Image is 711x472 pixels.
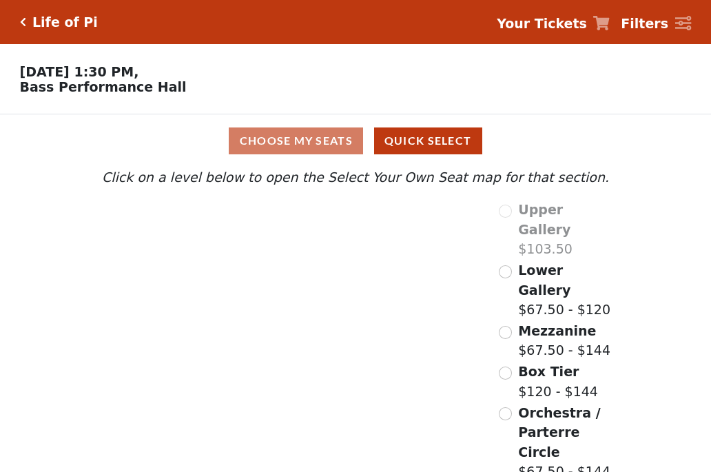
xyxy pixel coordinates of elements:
[518,321,610,360] label: $67.50 - $144
[253,338,412,433] path: Orchestra / Parterre Circle - Seats Available: 9
[518,200,612,259] label: $103.50
[518,263,570,298] span: Lower Gallery
[497,14,610,34] a: Your Tickets
[20,17,26,27] a: Click here to go back to filters
[518,260,612,320] label: $67.50 - $120
[621,16,668,31] strong: Filters
[518,362,598,401] label: $120 - $144
[518,202,570,237] span: Upper Gallery
[518,323,596,338] span: Mezzanine
[32,14,98,30] h5: Life of Pi
[166,207,323,245] path: Upper Gallery - Seats Available: 0
[99,167,612,187] p: Click on a level below to open the Select Your Own Seat map for that section.
[497,16,587,31] strong: Your Tickets
[621,14,691,34] a: Filters
[518,405,600,460] span: Orchestra / Parterre Circle
[178,238,344,290] path: Lower Gallery - Seats Available: 122
[518,364,579,379] span: Box Tier
[374,127,482,154] button: Quick Select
